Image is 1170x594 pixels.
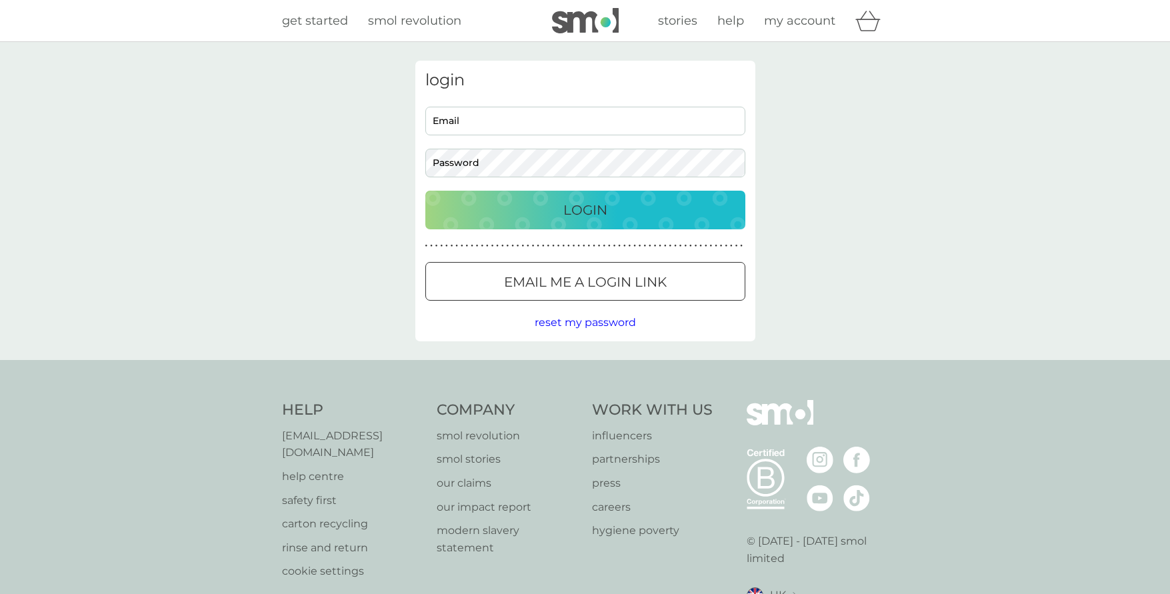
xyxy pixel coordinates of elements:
[282,563,424,580] p: cookie settings
[764,11,835,31] a: my account
[592,451,713,468] a: partnerships
[689,243,692,249] p: ●
[461,243,463,249] p: ●
[598,243,601,249] p: ●
[282,11,348,31] a: get started
[643,243,646,249] p: ●
[843,485,870,511] img: visit the smol Tiktok page
[679,243,682,249] p: ●
[684,243,687,249] p: ●
[764,13,835,28] span: my account
[430,243,433,249] p: ●
[507,243,509,249] p: ●
[715,243,717,249] p: ●
[282,427,424,461] a: [EMAIL_ADDRESS][DOMAIN_NAME]
[535,316,636,329] span: reset my password
[437,475,579,492] a: our claims
[577,243,580,249] p: ●
[592,522,713,539] a: hygiene poverty
[425,71,745,90] h3: login
[557,243,560,249] p: ●
[282,515,424,533] a: carton recycling
[437,522,579,556] a: modern slavery statement
[552,8,619,33] img: smol
[282,492,424,509] a: safety first
[618,243,621,249] p: ●
[592,427,713,445] a: influencers
[563,199,607,221] p: Login
[542,243,545,249] p: ●
[476,243,479,249] p: ●
[547,243,550,249] p: ●
[608,243,611,249] p: ●
[592,499,713,516] a: careers
[368,11,461,31] a: smol revolution
[730,243,733,249] p: ●
[717,11,744,31] a: help
[282,400,424,421] h4: Help
[613,243,616,249] p: ●
[282,539,424,557] a: rinse and return
[588,243,591,249] p: ●
[659,243,661,249] p: ●
[639,243,641,249] p: ●
[633,243,636,249] p: ●
[437,427,579,445] p: smol revolution
[583,243,585,249] p: ●
[517,243,519,249] p: ●
[282,468,424,485] a: help centre
[501,243,504,249] p: ●
[455,243,458,249] p: ●
[532,243,535,249] p: ●
[573,243,575,249] p: ●
[740,243,743,249] p: ●
[807,447,833,473] img: visit the smol Instagram page
[537,243,539,249] p: ●
[481,243,483,249] p: ●
[695,243,697,249] p: ●
[440,243,443,249] p: ●
[491,243,494,249] p: ●
[629,243,631,249] p: ●
[807,485,833,511] img: visit the smol Youtube page
[855,7,889,34] div: basket
[674,243,677,249] p: ●
[735,243,738,249] p: ●
[486,243,489,249] p: ●
[552,243,555,249] p: ●
[425,262,745,301] button: Email me a login link
[843,447,870,473] img: visit the smol Facebook page
[747,533,889,567] p: © [DATE] - [DATE] smol limited
[649,243,651,249] p: ●
[747,400,813,445] img: smol
[705,243,707,249] p: ●
[435,243,438,249] p: ●
[669,243,672,249] p: ●
[592,475,713,492] a: press
[437,451,579,468] a: smol stories
[725,243,727,249] p: ●
[658,11,697,31] a: stories
[368,13,461,28] span: smol revolution
[710,243,713,249] p: ●
[567,243,570,249] p: ●
[535,314,636,331] button: reset my password
[437,499,579,516] a: our impact report
[445,243,448,249] p: ●
[471,243,473,249] p: ●
[592,400,713,421] h4: Work With Us
[282,13,348,28] span: get started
